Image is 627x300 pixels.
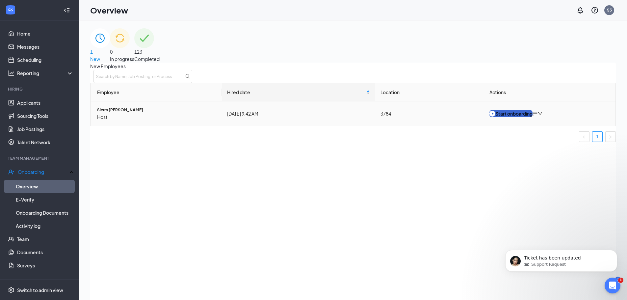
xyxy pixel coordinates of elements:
span: Hired date [227,89,365,96]
a: Activity log [16,219,73,232]
span: 0 [110,48,134,55]
div: [DATE] 9:42 AM [227,110,370,117]
a: Scheduling [17,53,73,67]
div: Team Management [8,155,72,161]
a: Documents [17,246,73,259]
a: Home [17,27,73,40]
a: Job Postings [17,123,73,136]
div: S3 [607,7,612,13]
span: bars [533,110,538,117]
a: Onboarding Documents [16,206,73,219]
iframe: Intercom notifications message [495,236,627,282]
span: New Employees [90,63,616,70]
li: Next Page [605,131,616,142]
li: Previous Page [579,131,589,142]
span: Sierra [PERSON_NAME] [97,107,217,113]
a: Sourcing Tools [17,109,73,123]
span: left [582,135,586,139]
button: right [605,131,616,142]
span: In progress [110,56,134,62]
a: E-Verify [16,193,73,206]
span: Completed [134,56,160,62]
svg: UserCheck [8,169,14,175]
span: 1 [90,48,110,55]
h1: Overview [90,5,128,16]
a: Messages [17,40,73,53]
td: 3784 [375,101,484,126]
th: Employee [91,83,222,101]
iframe: Intercom live chat [605,278,620,293]
span: New [90,56,100,62]
a: Applicants [17,96,73,109]
li: 1 [592,131,603,142]
span: down [538,110,542,117]
a: Surveys [17,259,73,272]
div: Hiring [8,86,72,92]
svg: Settings [8,287,14,293]
svg: WorkstreamLogo [7,7,14,13]
span: 1 [618,278,623,283]
div: Switch to admin view [17,287,63,293]
th: Actions [484,83,615,101]
a: Overview [16,180,73,193]
svg: Notifications [576,6,584,14]
button: Start onboarding [489,110,533,117]
svg: QuestionInfo [591,6,599,14]
svg: Collapse [64,7,70,14]
span: Host [97,113,217,121]
button: left [579,131,589,142]
span: 123 [134,48,160,55]
div: Payroll [8,279,72,284]
a: Team [17,232,73,246]
a: 1 [592,132,602,142]
th: Location [375,83,484,101]
span: right [609,135,613,139]
svg: Analysis [8,70,14,76]
div: Onboarding [18,169,68,175]
a: Talent Network [17,136,73,149]
div: Reporting [17,70,74,76]
input: Search by Name, Job Posting, or Process [93,70,192,83]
